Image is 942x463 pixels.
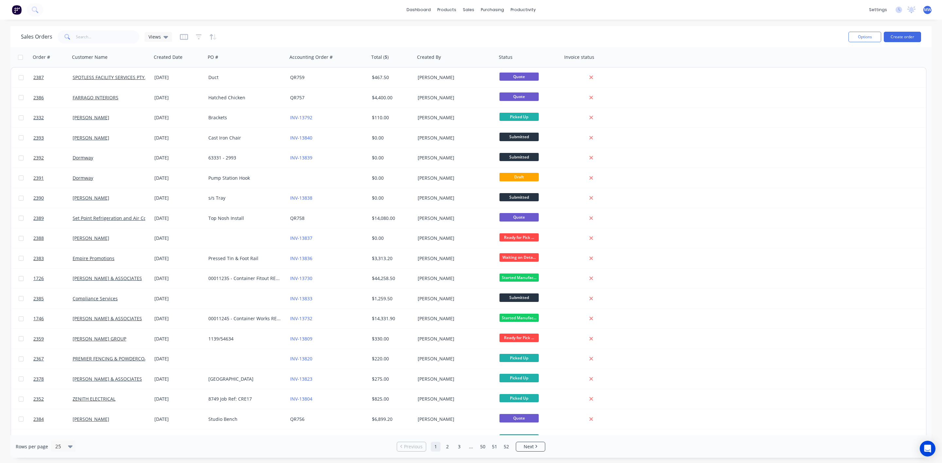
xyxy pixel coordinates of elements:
div: 1139/54634 [208,336,281,342]
div: [PERSON_NAME] [418,315,490,322]
span: Submitted [499,293,539,302]
div: [DATE] [154,155,203,161]
span: Submitted [499,193,539,201]
div: [DATE] [154,175,203,181]
a: INV-13732 [290,315,312,322]
a: Previous page [397,443,426,450]
a: [PERSON_NAME] & ASSOCIATES [73,315,142,322]
div: [PERSON_NAME] [418,396,490,402]
a: QR759 [290,74,305,80]
div: Pressed Tin & Foot Rail [208,255,281,262]
div: $44,258.50 [372,275,410,282]
div: productivity [507,5,539,15]
div: $14,331.90 [372,315,410,322]
div: [DATE] [154,114,203,121]
a: INV-13809 [290,336,312,342]
a: Jump forward [466,442,476,452]
a: [PERSON_NAME] & ASSOCIATES [73,376,142,382]
div: [PERSON_NAME] [418,356,490,362]
div: $3,313.20 [372,255,410,262]
a: 2390 [33,188,73,208]
span: 2391 [33,175,44,181]
div: $0.00 [372,235,410,241]
div: Hatched Chicken [208,94,281,101]
div: 63331 - 2993 [208,155,281,161]
a: 2332 [33,108,73,127]
div: purchasing [478,5,507,15]
a: Empire Promotions [73,255,114,261]
a: Dormway [73,155,93,161]
div: [DATE] [154,295,203,302]
div: Open Intercom Messenger [920,441,935,456]
a: 2388 [33,228,73,248]
a: [PERSON_NAME] [73,235,109,241]
div: [GEOGRAPHIC_DATA] [208,376,281,382]
div: [DATE] [154,94,203,101]
div: [PERSON_NAME] [418,155,490,161]
div: Studio Bench [208,416,281,422]
span: 2359 [33,336,44,342]
span: 2352 [33,396,44,402]
a: INV-13836 [290,255,312,261]
a: Page 3 [454,442,464,452]
span: MW [924,7,931,13]
div: [PERSON_NAME] [418,215,490,222]
a: 2384 [33,409,73,429]
div: $110.00 [372,114,410,121]
div: Invoice status [564,54,594,60]
div: $0.00 [372,195,410,201]
div: sales [460,5,478,15]
button: Create order [884,32,921,42]
div: settings [866,5,890,15]
div: $0.00 [372,135,410,141]
span: 2390 [33,195,44,201]
a: QR758 [290,215,305,221]
div: Accounting Order # [289,54,333,60]
div: [PERSON_NAME] [418,235,490,241]
div: [PERSON_NAME] [418,175,490,181]
div: s/s Tray [208,195,281,201]
div: [PERSON_NAME] [418,275,490,282]
div: [PERSON_NAME] [418,94,490,101]
span: Views [148,33,161,40]
a: Set Point Refrigeration and Air Conditioning [73,215,169,221]
div: [PERSON_NAME] [418,114,490,121]
a: Page 51 [490,442,499,452]
a: 2359 [33,329,73,349]
img: Factory [12,5,22,15]
span: 2367 [33,356,44,362]
span: Waiting on Deta... [499,253,539,261]
div: $14,080.00 [372,215,410,222]
div: $330.00 [372,336,410,342]
div: 00011245 - Container Works REF: 857 KSLC [208,315,281,322]
ul: Pagination [394,442,548,452]
a: INV-13833 [290,295,312,302]
a: Compliance Services [73,295,118,302]
a: QR757 [290,94,305,101]
a: 1746 [33,309,73,328]
a: SPOTLESS FACILITY SERVICES PTY. LTD [73,74,155,80]
a: 2392 [33,148,73,168]
span: Started Manufac... [499,273,539,282]
a: [PERSON_NAME] [73,416,109,422]
a: INV-13730 [290,275,312,281]
a: dashboard [403,5,434,15]
div: [DATE] [154,336,203,342]
div: Order # [33,54,50,60]
div: [DATE] [154,215,203,222]
a: 2352 [33,389,73,409]
div: [DATE] [154,74,203,81]
a: [PERSON_NAME] [73,195,109,201]
div: [PERSON_NAME] [418,416,490,422]
a: Dormway [73,175,93,181]
a: PREMIER FENCING & POWDERCOATING [73,356,158,362]
span: Draft [499,173,539,181]
div: [PERSON_NAME] [418,255,490,262]
span: Rows per page [16,443,48,450]
span: Delivered [499,434,539,442]
div: $6,899.20 [372,416,410,422]
span: Quote [499,73,539,81]
span: 2378 [33,376,44,382]
div: $1,259.50 [372,295,410,302]
span: 2383 [33,255,44,262]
